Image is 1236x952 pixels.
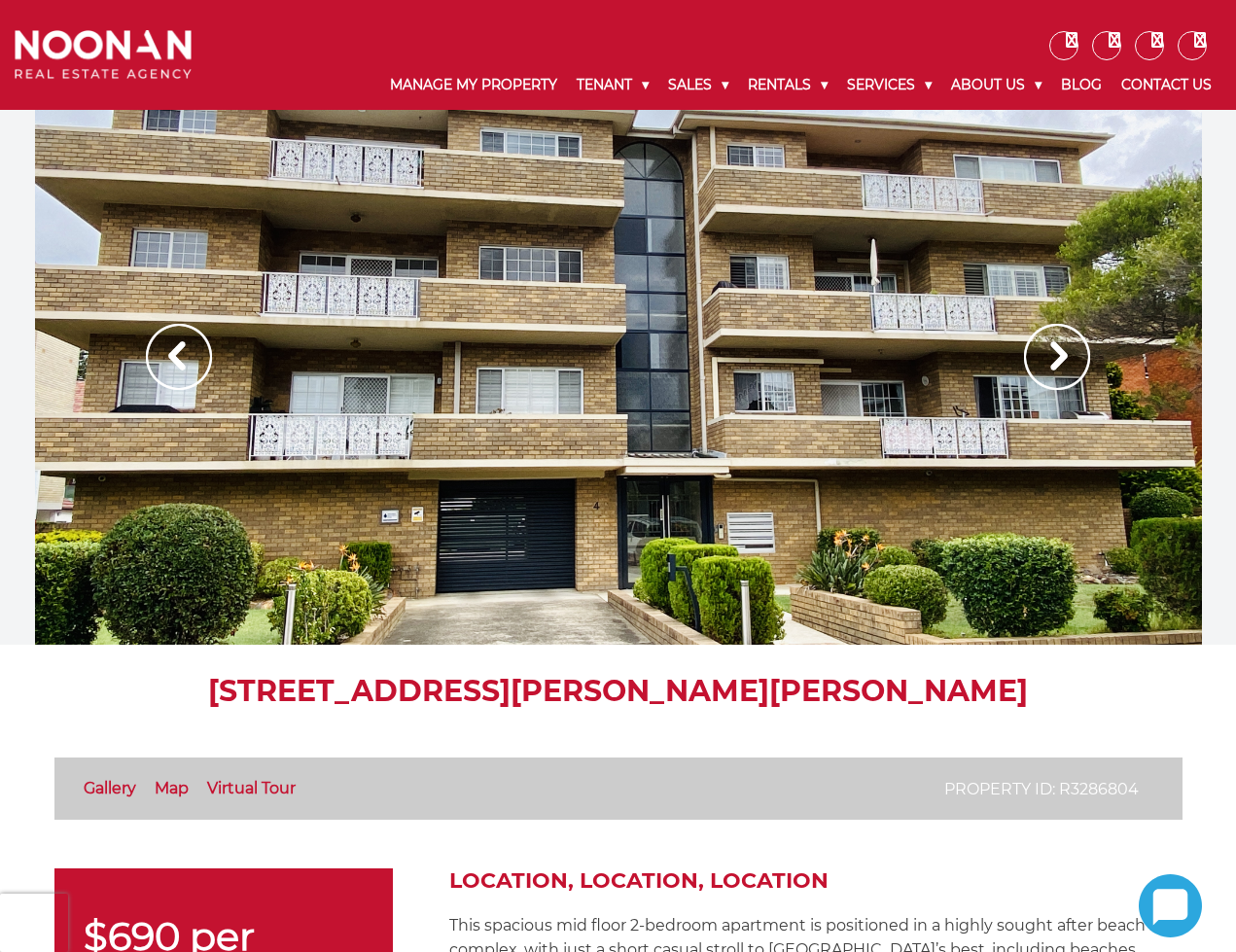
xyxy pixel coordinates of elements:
[449,868,1183,894] h2: Location, Location, Location
[146,324,212,390] img: Arrow slider
[837,60,941,110] a: Services
[380,60,567,110] a: Manage My Property
[658,60,738,110] a: Sales
[567,60,658,110] a: Tenant
[84,779,136,797] a: Gallery
[1112,60,1221,110] a: Contact Us
[738,60,837,110] a: Rentals
[155,779,189,797] a: Map
[15,30,192,79] img: Noonan Real Estate Agency
[944,777,1139,801] p: Property ID: R3286804
[54,674,1183,709] h1: [STREET_ADDRESS][PERSON_NAME][PERSON_NAME]
[1051,60,1112,110] a: Blog
[207,779,296,797] a: Virtual Tour
[1024,324,1090,390] img: Arrow slider
[941,60,1051,110] a: About Us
